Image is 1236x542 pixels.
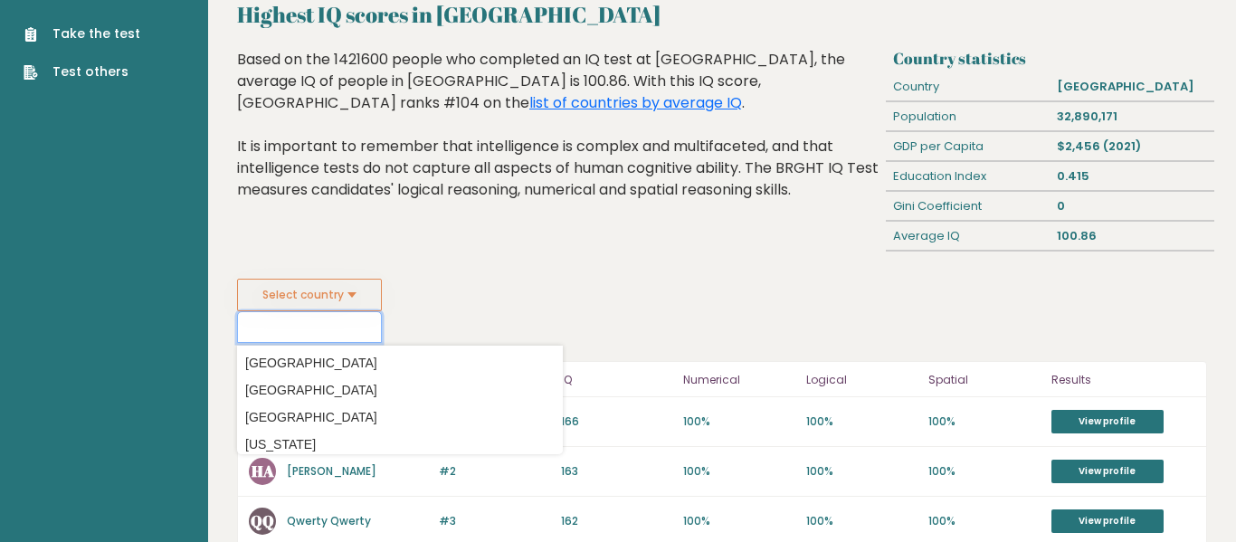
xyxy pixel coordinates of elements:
p: 166 [561,414,672,430]
p: 100% [806,463,917,480]
p: #2 [439,463,550,480]
option: [GEOGRAPHIC_DATA] [242,377,558,404]
option: [US_STATE] [242,432,558,458]
a: View profile [1051,509,1164,533]
p: 163 [561,463,672,480]
p: 100% [683,414,794,430]
div: $2,456 (2021) [1050,132,1213,161]
p: 100% [806,513,917,529]
button: Select country [237,279,382,311]
div: 100.86 [1050,222,1213,251]
p: 100% [928,463,1040,480]
p: 162 [561,513,672,529]
option: [GEOGRAPHIC_DATA] [242,350,558,376]
div: Average IQ [886,222,1050,251]
a: Take the test [24,24,140,43]
div: [GEOGRAPHIC_DATA] [1050,72,1213,101]
p: Numerical [683,369,794,391]
p: Spatial [928,369,1040,391]
div: Country [886,72,1050,101]
div: Gini Coefficient [886,192,1050,221]
text: QQ [251,510,274,531]
p: 100% [683,463,794,480]
div: Based on the 1421600 people who completed an IQ test at [GEOGRAPHIC_DATA], the average IQ of peop... [237,49,879,228]
a: View profile [1051,410,1164,433]
p: 100% [928,513,1040,529]
a: [PERSON_NAME] [287,463,376,479]
div: GDP per Capita [886,132,1050,161]
p: Results [1051,369,1195,391]
a: Test others [24,62,140,81]
h3: Country statistics [893,49,1207,68]
div: 32,890,171 [1050,102,1213,131]
text: HA [252,461,274,481]
p: 100% [683,513,794,529]
div: 0.415 [1050,162,1213,191]
a: list of countries by average IQ [529,92,742,113]
p: IQ [561,369,672,391]
p: Logical [806,369,917,391]
p: #3 [439,513,550,529]
a: View profile [1051,460,1164,483]
p: 100% [806,414,917,430]
a: Qwerty Qwerty [287,513,371,528]
div: 0 [1050,192,1213,221]
input: Select your country [237,311,382,343]
p: 100% [928,414,1040,430]
option: [GEOGRAPHIC_DATA] [242,404,558,431]
div: Education Index [886,162,1050,191]
div: Population [886,102,1050,131]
